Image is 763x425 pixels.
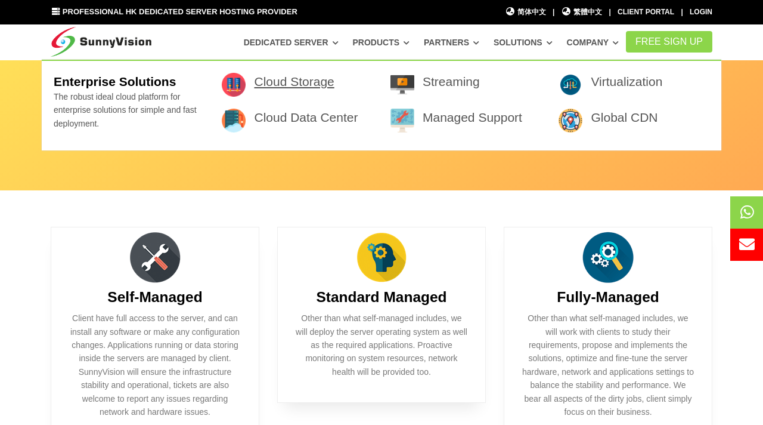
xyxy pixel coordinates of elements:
[522,312,694,418] p: Other than what self-managed includes, we will work with clients to study their requirements, pro...
[390,109,414,133] img: 009-technical-support.png
[591,110,657,124] a: Global CDN
[254,110,358,124] a: Cloud Data Center
[690,8,712,16] a: Login
[125,227,185,287] img: flat-repair-tools.png
[107,289,202,305] b: Self-Managed
[681,7,683,18] li: |
[352,227,411,287] img: flat-ai.png
[254,75,334,88] a: Cloud Storage
[609,7,610,18] li: |
[296,312,467,378] p: Other than what self-managed includes, we will deploy the server operating system as well as the ...
[626,31,712,53] a: FREE Sign Up
[553,7,554,18] li: |
[222,73,246,97] img: 001-data.png
[423,110,522,124] a: Managed Support
[557,289,659,305] b: Fully-Managed
[559,73,582,97] img: flat-cloud-in-out.png
[352,32,410,53] a: Products
[69,312,241,418] p: Client have full access to the server, and can install any software or make any configuration cha...
[54,92,197,128] span: The robust ideal cloud platform for enterprise solutions for simple and fast deployment.
[567,32,619,53] a: Company
[494,32,553,53] a: Solutions
[42,60,721,150] div: Solutions
[559,109,582,133] img: 005-location.png
[591,75,662,88] a: Virtualization
[562,7,603,18] a: 繁體中文
[63,7,297,16] span: Professional HK Dedicated Server Hosting Provider
[54,75,176,88] b: Enterprise Solutions
[390,73,414,97] img: 007-video-player.png
[618,8,674,16] a: Client Portal
[244,32,339,53] a: Dedicated Server
[423,75,480,88] a: Streaming
[424,32,479,53] a: Partners
[222,109,246,133] img: 003-server-1.png
[505,7,546,18] a: 简体中文
[316,289,446,305] b: Standard Managed
[578,227,638,287] img: flat-search-cogs.png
